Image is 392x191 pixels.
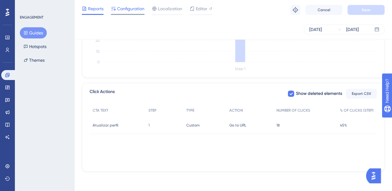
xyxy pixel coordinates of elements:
[346,26,359,33] div: [DATE]
[309,26,322,33] div: [DATE]
[347,5,385,15] button: Save
[196,5,207,12] span: Editor
[93,108,108,113] span: CTA TEXT
[96,49,100,54] tspan: 10
[158,5,182,12] span: Localization
[20,27,47,38] button: Guides
[229,123,246,128] span: Go to URL
[15,2,39,9] span: Need Help?
[20,41,50,52] button: Hotspots
[97,60,100,64] tspan: 0
[93,123,118,128] span: Atualizar perfil
[352,91,371,96] span: Export CSV
[148,123,149,128] span: 1
[305,5,342,15] button: Cancel
[235,67,245,71] tspan: Step 1
[318,7,330,12] span: Cancel
[20,15,43,20] div: ENGAGEMENT
[276,108,310,113] span: NUMBER OF CLICKS
[229,108,243,113] span: ACTION
[148,108,156,113] span: STEP
[296,90,342,97] span: Show deleted elements
[95,38,100,43] tspan: 20
[117,5,144,12] span: Configuration
[186,108,194,113] span: TYPE
[276,123,280,128] span: 18
[340,123,347,128] span: 45%
[340,108,374,113] span: % OF CLICKS (STEP)
[362,7,370,12] span: Save
[20,55,48,66] button: Themes
[90,88,115,99] span: Click Actions
[186,123,200,128] span: Custom
[88,5,104,12] span: Reports
[346,89,377,99] button: Export CSV
[366,167,385,185] iframe: UserGuiding AI Assistant Launcher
